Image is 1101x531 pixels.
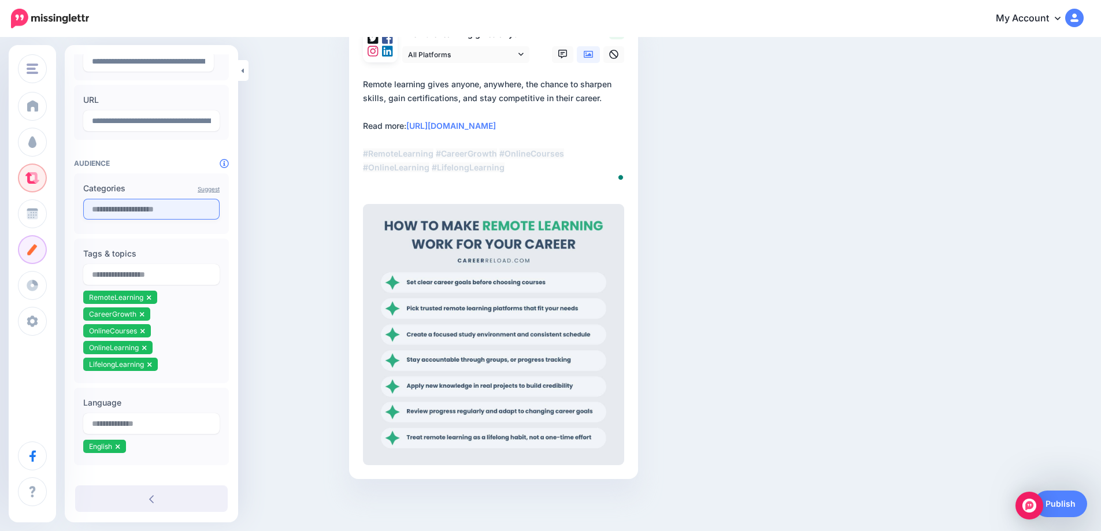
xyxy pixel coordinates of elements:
label: Language [83,396,220,410]
a: All Platforms [402,46,529,63]
span: All Platforms [408,49,516,61]
span: 36 [609,28,624,39]
span: RemoteLearning [89,293,143,302]
h4: Audience [74,159,229,168]
div: Open Intercom Messenger [1015,492,1043,519]
label: Tags & topics [83,247,220,261]
span: CareerGrowth [89,310,136,318]
a: Suggest [198,185,220,192]
img: menu.png [27,64,38,74]
label: URL [83,93,220,107]
span: LifelongLearning [89,360,144,369]
img: E6NBBWMVUE34PNB4ZHG52EIM2S3PR5OE.jpg [363,204,624,465]
textarea: To enrich screen reader interactions, please activate Accessibility in Grammarly extension settings [363,77,629,188]
span: OnlineCourses [89,326,137,335]
a: My Account [984,5,1084,33]
span: English [89,442,112,451]
img: Missinglettr [11,9,89,28]
a: Publish [1034,491,1087,517]
div: Remote learning gives anyone, anywhere, the chance to sharpen skills, gain certifications, and st... [363,77,629,174]
span: OnlineLearning [89,343,139,352]
label: Categories [83,181,220,195]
